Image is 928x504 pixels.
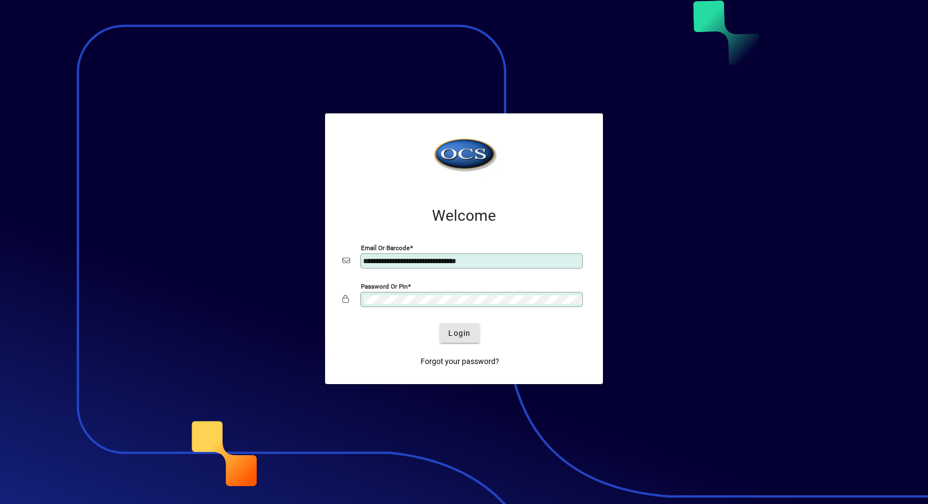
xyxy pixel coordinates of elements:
[361,283,408,290] mat-label: Password or Pin
[421,356,499,367] span: Forgot your password?
[440,323,479,343] button: Login
[416,352,504,371] a: Forgot your password?
[361,244,410,252] mat-label: Email or Barcode
[342,207,586,225] h2: Welcome
[448,328,471,339] span: Login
